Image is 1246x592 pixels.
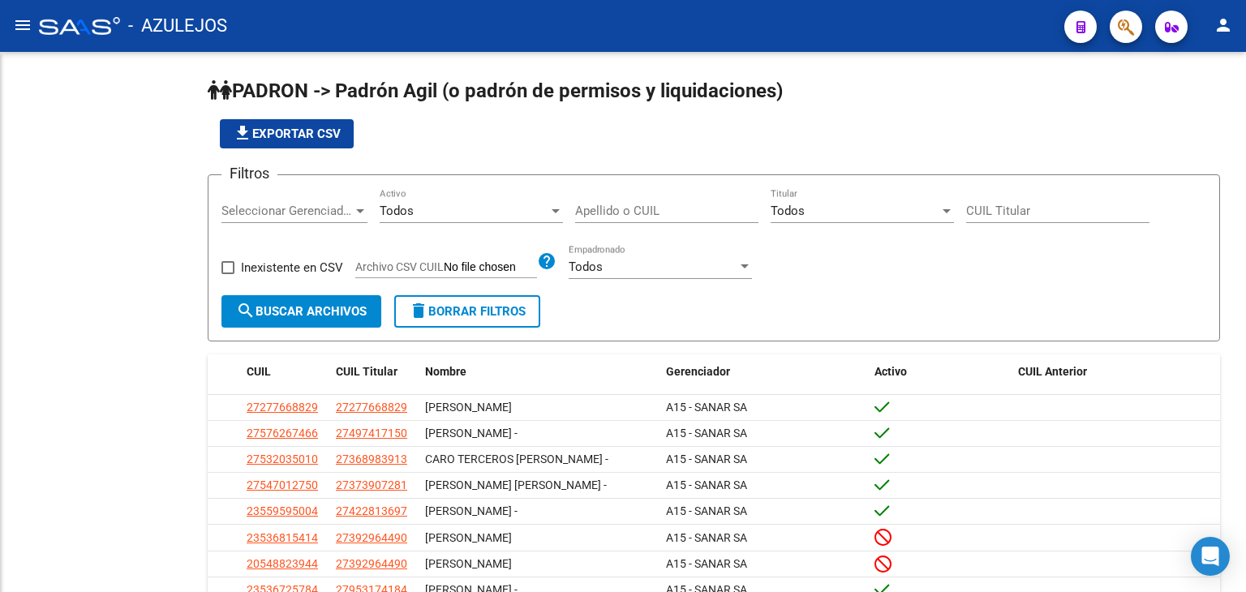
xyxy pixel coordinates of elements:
mat-icon: help [537,251,556,271]
datatable-header-cell: Activo [868,354,1012,389]
span: 27547012750 [247,478,318,491]
span: Seleccionar Gerenciador [221,204,353,218]
span: 27392964490 [336,531,407,544]
span: [PERSON_NAME] [425,531,512,544]
span: Inexistente en CSV [241,258,343,277]
span: 20548823944 [247,557,318,570]
span: [PERSON_NAME] [425,401,512,414]
span: Todos [569,260,603,274]
span: 27368983913 [336,453,407,465]
input: Archivo CSV CUIL [444,260,537,275]
span: 23536815414 [247,531,318,544]
mat-icon: file_download [233,123,252,143]
span: Exportar CSV [233,127,341,141]
mat-icon: delete [409,301,428,320]
span: Gerenciador [666,365,730,378]
span: CUIL Titular [336,365,397,378]
datatable-header-cell: CUIL Titular [329,354,419,389]
mat-icon: search [236,301,256,320]
span: 27497417150 [336,427,407,440]
datatable-header-cell: Gerenciador [660,354,868,389]
span: A15 - SANAR SA [666,504,747,517]
div: Open Intercom Messenger [1191,537,1230,576]
span: 27532035010 [247,453,318,465]
span: - AZULEJOS [128,8,227,44]
span: CUIL Anterior [1018,365,1087,378]
span: A15 - SANAR SA [666,531,747,544]
span: 27277668829 [336,401,407,414]
button: Exportar CSV [220,119,354,148]
button: Borrar Filtros [394,295,540,328]
span: Todos [771,204,805,218]
span: Nombre [425,365,466,378]
span: Archivo CSV CUIL [355,260,444,273]
span: 27576267466 [247,427,318,440]
mat-icon: person [1214,15,1233,35]
span: Buscar Archivos [236,304,367,319]
span: Todos [380,204,414,218]
span: A15 - SANAR SA [666,557,747,570]
span: 23559595004 [247,504,318,517]
span: [PERSON_NAME] [PERSON_NAME] - [425,478,607,491]
span: [PERSON_NAME] - [425,427,518,440]
span: 27277668829 [247,401,318,414]
datatable-header-cell: Nombre [419,354,660,389]
span: A15 - SANAR SA [666,453,747,465]
button: Buscar Archivos [221,295,381,328]
h3: Filtros [221,162,277,185]
span: A15 - SANAR SA [666,478,747,491]
span: A15 - SANAR SA [666,427,747,440]
span: 27392964490 [336,557,407,570]
span: Activo [874,365,907,378]
datatable-header-cell: CUIL [240,354,329,389]
mat-icon: menu [13,15,32,35]
span: CARO TERCEROS [PERSON_NAME] - [425,453,608,465]
datatable-header-cell: CUIL Anterior [1012,354,1220,389]
span: [PERSON_NAME] [425,557,512,570]
span: CUIL [247,365,271,378]
span: 27373907281 [336,478,407,491]
span: A15 - SANAR SA [666,401,747,414]
span: Borrar Filtros [409,304,526,319]
span: PADRON -> Padrón Agil (o padrón de permisos y liquidaciones) [208,79,783,102]
span: 27422813697 [336,504,407,517]
span: [PERSON_NAME] - [425,504,518,517]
